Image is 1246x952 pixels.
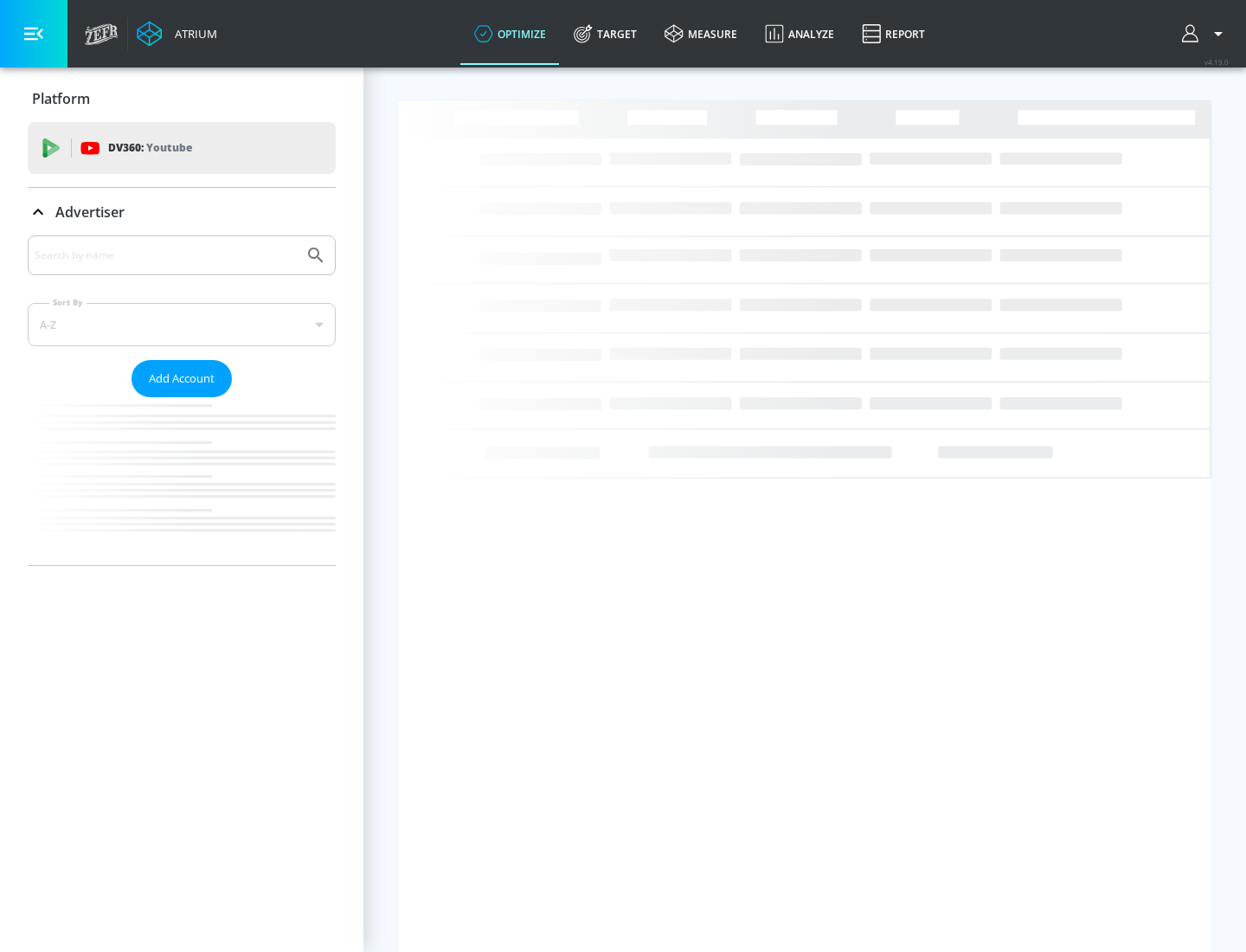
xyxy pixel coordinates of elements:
[108,138,192,158] p: DV360:
[28,303,336,346] div: A-Z
[35,244,297,267] input: Search by name
[28,122,336,174] div: DV360: Youtube
[49,297,87,308] label: Sort By
[1204,57,1229,67] span: v 4.19.0
[146,138,192,157] p: Youtube
[28,397,336,565] nav: list of Advertiser
[751,3,848,65] a: Analyze
[28,235,336,565] div: Advertiser
[32,89,90,108] p: Platform
[560,3,651,65] a: Target
[55,203,125,222] p: Advertiser
[168,26,217,42] div: Atrium
[28,188,336,236] div: Advertiser
[28,74,336,123] div: Platform
[132,360,232,397] button: Add Account
[651,3,751,65] a: measure
[149,369,215,389] span: Add Account
[137,21,217,47] a: Atrium
[848,3,939,65] a: Report
[460,3,560,65] a: optimize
